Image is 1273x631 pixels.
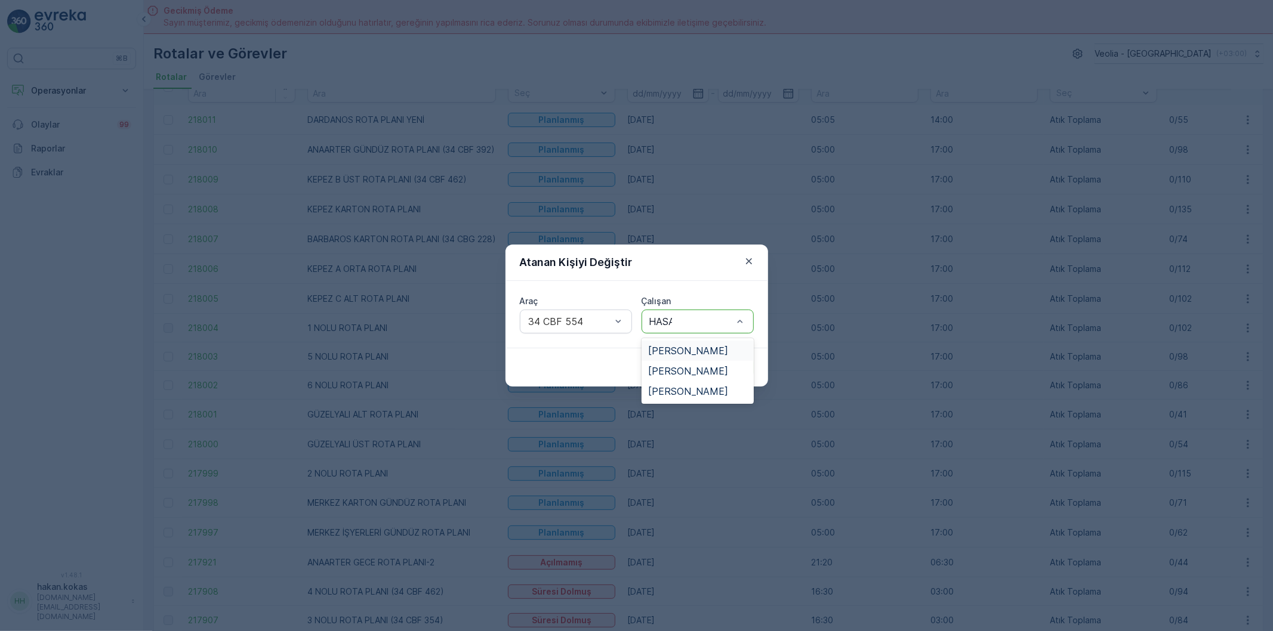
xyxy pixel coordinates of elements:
span: [PERSON_NAME] [649,386,729,397]
span: [PERSON_NAME] [649,366,729,376]
p: Atanan Kişiyi Değiştir [520,254,633,271]
label: Araç [520,296,538,306]
label: Çalışan [642,296,671,306]
span: [PERSON_NAME] [649,345,729,356]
